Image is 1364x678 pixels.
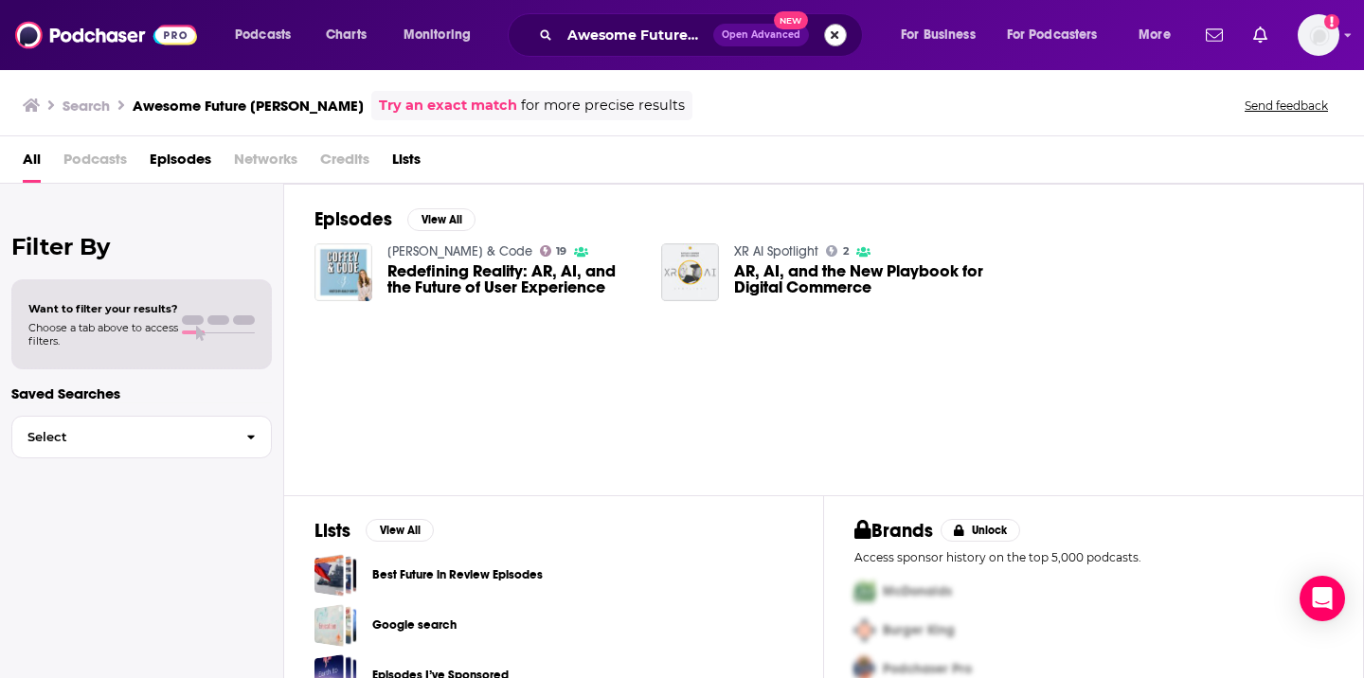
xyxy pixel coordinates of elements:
span: McDonalds [883,583,952,599]
div: Open Intercom Messenger [1300,576,1345,621]
a: Charts [314,20,378,50]
button: Unlock [941,519,1021,542]
span: For Podcasters [1007,22,1098,48]
button: Show profile menu [1298,14,1339,56]
a: Episodes [150,144,211,183]
a: Coffey & Code [387,243,532,259]
img: AR, AI, and the New Playbook for Digital Commerce [661,243,719,301]
input: Search podcasts, credits, & more... [560,20,713,50]
span: New [774,11,808,29]
img: First Pro Logo [847,572,883,611]
button: open menu [1125,20,1194,50]
p: Saved Searches [11,384,272,402]
a: Lists [392,144,421,183]
a: All [23,144,41,183]
svg: Add a profile image [1324,14,1339,29]
a: Google search [372,615,457,635]
span: Podchaser Pro [883,661,972,677]
span: Open Advanced [722,30,800,40]
div: Search podcasts, credits, & more... [526,13,881,57]
button: Open AdvancedNew [713,24,809,46]
button: View All [366,519,434,542]
span: 19 [556,247,566,256]
span: for more precise results [521,95,685,116]
a: 19 [540,245,567,257]
p: Access sponsor history on the top 5,000 podcasts. [854,550,1333,564]
a: XR AI Spotlight [734,243,818,259]
span: Charts [326,22,367,48]
span: Networks [234,144,297,183]
span: Burger King [883,622,955,638]
a: EpisodesView All [314,207,476,231]
span: 2 [843,247,849,256]
span: Logged in as abbymayo [1298,14,1339,56]
img: User Profile [1298,14,1339,56]
span: Credits [320,144,369,183]
a: Google search [314,604,357,647]
button: Send feedback [1239,98,1334,114]
span: For Business [901,22,976,48]
h2: Brands [854,519,933,543]
h2: Episodes [314,207,392,231]
span: Podcasts [63,144,127,183]
a: Redefining Reality: AR, AI, and the Future of User Experience [387,263,639,295]
span: More [1139,22,1171,48]
span: Want to filter your results? [28,302,178,315]
span: Podcasts [235,22,291,48]
a: Best Future in Review Episodes [314,554,357,597]
a: Try an exact match [379,95,517,116]
button: open menu [390,20,495,50]
img: Podchaser - Follow, Share and Rate Podcasts [15,17,197,53]
button: open menu [995,20,1125,50]
img: Redefining Reality: AR, AI, and the Future of User Experience [314,243,372,301]
button: View All [407,208,476,231]
a: 2 [826,245,849,257]
h3: Awesome Future [PERSON_NAME] [133,97,364,115]
img: Second Pro Logo [847,611,883,650]
span: Select [12,431,231,443]
h2: Lists [314,519,350,543]
button: open menu [222,20,315,50]
a: ListsView All [314,519,434,543]
a: Show notifications dropdown [1198,19,1230,51]
a: Show notifications dropdown [1246,19,1275,51]
span: Monitoring [404,22,471,48]
h3: Search [63,97,110,115]
a: Best Future in Review Episodes [372,564,543,585]
span: Choose a tab above to access filters. [28,321,178,348]
a: AR, AI, and the New Playbook for Digital Commerce [734,263,986,295]
h2: Filter By [11,233,272,260]
button: Select [11,416,272,458]
button: open menu [888,20,999,50]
